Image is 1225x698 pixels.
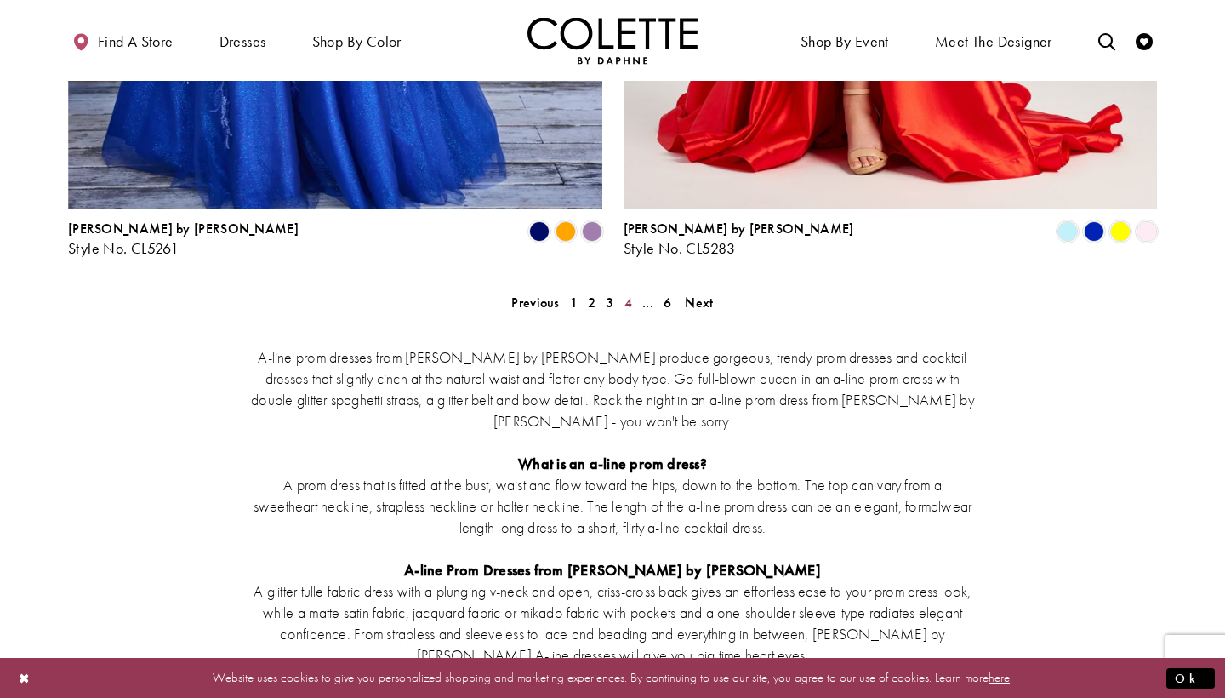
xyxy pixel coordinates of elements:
[511,294,559,312] span: Previous
[588,294,595,312] span: 2
[685,294,713,312] span: Next
[619,290,637,315] a: 4
[1057,221,1078,242] i: Light Blue
[527,17,698,64] a: Visit Home Page
[601,290,618,315] span: Current page
[565,290,583,315] a: 1
[312,33,402,50] span: Shop by color
[637,290,658,315] a: ...
[251,581,974,666] p: A glitter tulle fabric dress with a plunging v-neck and open, criss-cross back gives an effortles...
[642,294,653,312] span: ...
[251,474,974,538] p: A prom dress that is fitted at the bust, waist and flow toward the hips, down to the bottom. The ...
[1084,221,1104,242] i: Royal Blue
[529,221,550,242] i: Sapphire
[1137,221,1157,242] i: Light Pink
[556,221,576,242] i: Orange
[624,238,736,258] span: Style No. CL5283
[935,33,1052,50] span: Meet the designer
[1094,17,1120,64] a: Toggle search
[1110,221,1131,242] i: Yellow
[796,17,893,64] span: Shop By Event
[989,669,1010,686] a: here
[68,238,179,258] span: Style No. CL5261
[931,17,1057,64] a: Meet the designer
[10,663,39,693] button: Close Dialog
[98,33,174,50] span: Find a store
[219,33,266,50] span: Dresses
[1131,17,1157,64] a: Check Wishlist
[122,667,1102,689] p: Website uses cookies to give you personalized shopping and marketing experiences. By continuing t...
[68,220,299,237] span: [PERSON_NAME] by [PERSON_NAME]
[251,346,974,432] p: A-line prom dresses from [PERSON_NAME] by [PERSON_NAME] produce gorgeous, trendy prom dresses and...
[518,454,707,473] strong: What is an a-line prom dress?
[582,221,602,242] i: Amethyst
[624,294,632,312] span: 4
[308,17,406,64] span: Shop by color
[506,290,564,315] a: Prev Page
[606,294,613,312] span: 3
[215,17,271,64] span: Dresses
[664,294,671,312] span: 6
[68,221,299,257] div: Colette by Daphne Style No. CL5261
[583,290,601,315] a: 2
[1166,667,1215,689] button: Submit Dialog
[680,290,718,315] a: Next Page
[658,290,676,315] a: 6
[404,560,821,580] strong: A-line Prom Dresses from [PERSON_NAME] by [PERSON_NAME]
[527,17,698,64] img: Colette by Daphne
[570,294,578,312] span: 1
[624,220,854,237] span: [PERSON_NAME] by [PERSON_NAME]
[624,221,854,257] div: Colette by Daphne Style No. CL5283
[801,33,889,50] span: Shop By Event
[68,17,177,64] a: Find a store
